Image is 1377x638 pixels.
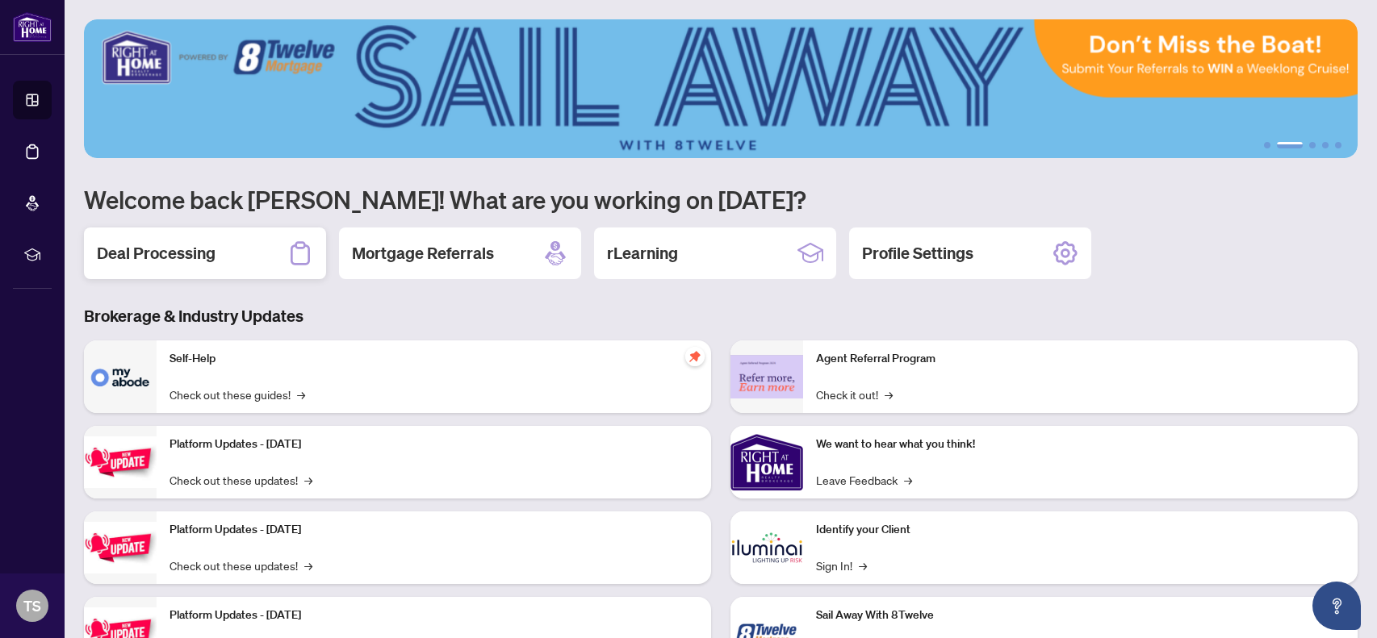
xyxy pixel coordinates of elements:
img: Identify your Client [730,511,803,584]
p: Identify your Client [816,521,1345,539]
span: pushpin [685,347,705,366]
img: tab_domain_overview_orange.svg [44,94,57,106]
p: Platform Updates - [DATE] [170,607,698,624]
a: Sign In!→ [816,557,867,574]
p: Sail Away With 8Twelve [816,607,1345,624]
img: website_grey.svg [26,42,39,55]
img: tab_keywords_by_traffic_grey.svg [161,94,174,106]
p: Platform Updates - [DATE] [170,521,698,539]
div: Domain: [PERSON_NAME][DOMAIN_NAME] [42,42,267,55]
span: → [297,386,305,403]
button: 5 [1335,142,1341,148]
button: 2 [1277,142,1303,148]
h1: Welcome back [PERSON_NAME]! What are you working on [DATE]? [84,184,1358,215]
a: Check out these guides!→ [170,386,305,403]
span: → [304,557,312,574]
a: Leave Feedback→ [816,471,912,489]
button: Open asap [1312,582,1361,630]
img: Platform Updates - July 8, 2025 [84,522,157,573]
img: Platform Updates - July 21, 2025 [84,436,157,487]
img: logo [13,12,52,42]
h2: Deal Processing [97,242,216,265]
span: → [885,386,893,403]
img: We want to hear what you think! [730,426,803,498]
img: Slide 1 [84,19,1358,158]
p: Agent Referral Program [816,350,1345,368]
h2: rLearning [607,242,678,265]
p: Platform Updates - [DATE] [170,436,698,453]
button: 4 [1322,142,1329,148]
img: logo_orange.svg [26,26,39,39]
img: Agent Referral Program [730,355,803,399]
img: Self-Help [84,340,157,413]
p: We want to hear what you think! [816,436,1345,453]
a: Check out these updates!→ [170,557,312,574]
div: Keywords by Traffic [178,95,272,106]
span: TS [23,594,41,617]
div: v 4.0.24 [45,26,79,39]
p: Self-Help [170,350,698,368]
div: Domain Overview [61,95,144,106]
span: → [304,471,312,489]
a: Check out these updates!→ [170,471,312,489]
span: → [904,471,912,489]
h2: Mortgage Referrals [352,242,494,265]
h3: Brokerage & Industry Updates [84,305,1358,327]
button: 3 [1309,142,1316,148]
button: 1 [1264,142,1270,148]
h2: Profile Settings [862,242,973,265]
a: Check it out!→ [816,386,893,403]
span: → [859,557,867,574]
